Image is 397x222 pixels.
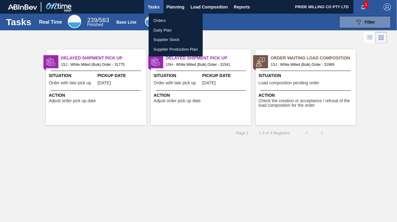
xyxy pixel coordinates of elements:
[149,45,203,54] a: Supplier Production Plan
[149,16,203,25] a: Orders
[149,25,203,35] a: Daily Plan
[149,35,203,45] a: Supplier Stock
